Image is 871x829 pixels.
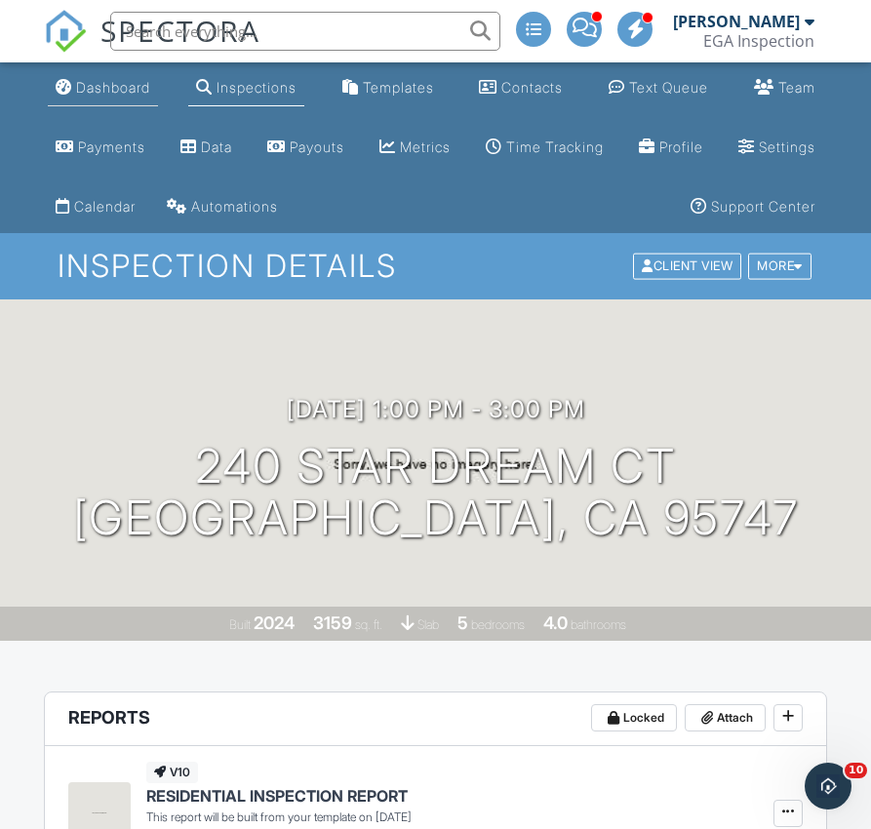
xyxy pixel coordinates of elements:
div: Settings [759,138,815,155]
a: SPECTORA [44,26,260,67]
div: Contacts [501,79,563,96]
a: Calendar [48,189,143,225]
div: More [748,254,812,280]
span: slab [417,617,439,632]
div: 5 [457,612,468,633]
div: 4.0 [543,612,568,633]
img: The Best Home Inspection Software - Spectora [44,10,87,53]
h1: Inspection Details [58,249,813,283]
div: Support Center [711,198,815,215]
div: Calendar [74,198,136,215]
div: Data [201,138,232,155]
div: Text Queue [629,79,708,96]
iframe: Intercom live chat [805,763,851,809]
div: EGA Inspection [703,31,814,51]
a: Automations (Advanced) [159,189,286,225]
a: Contacts [471,70,571,106]
a: Metrics [372,130,458,166]
a: Time Tracking [478,130,612,166]
a: Support Center [683,189,823,225]
div: Payments [78,138,145,155]
div: Team [778,79,815,96]
div: Client View [633,254,741,280]
h1: 240 Star Dream Ct [GEOGRAPHIC_DATA], CA 95747 [73,441,799,544]
a: Payouts [259,130,352,166]
a: Payments [48,130,153,166]
div: Dashboard [76,79,150,96]
input: Search everything... [110,12,500,51]
div: [PERSON_NAME] [673,12,800,31]
a: Team [746,70,823,106]
div: 2024 [254,612,295,633]
a: Data [173,130,240,166]
a: Settings [731,130,823,166]
a: Client View [631,257,746,272]
div: Inspections [217,79,297,96]
a: Dashboard [48,70,158,106]
div: Templates [363,79,434,96]
a: Templates [335,70,442,106]
span: 10 [845,763,867,778]
div: 3159 [313,612,352,633]
h3: [DATE] 1:00 pm - 3:00 pm [287,396,585,422]
a: Company Profile [631,130,711,166]
span: sq. ft. [355,617,382,632]
div: Payouts [290,138,344,155]
div: Automations [191,198,278,215]
a: Text Queue [601,70,716,106]
span: bedrooms [471,617,525,632]
span: bathrooms [571,617,626,632]
a: Inspections [188,70,304,106]
div: Profile [659,138,703,155]
div: Metrics [400,138,451,155]
span: Built [229,617,251,632]
div: Time Tracking [506,138,604,155]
